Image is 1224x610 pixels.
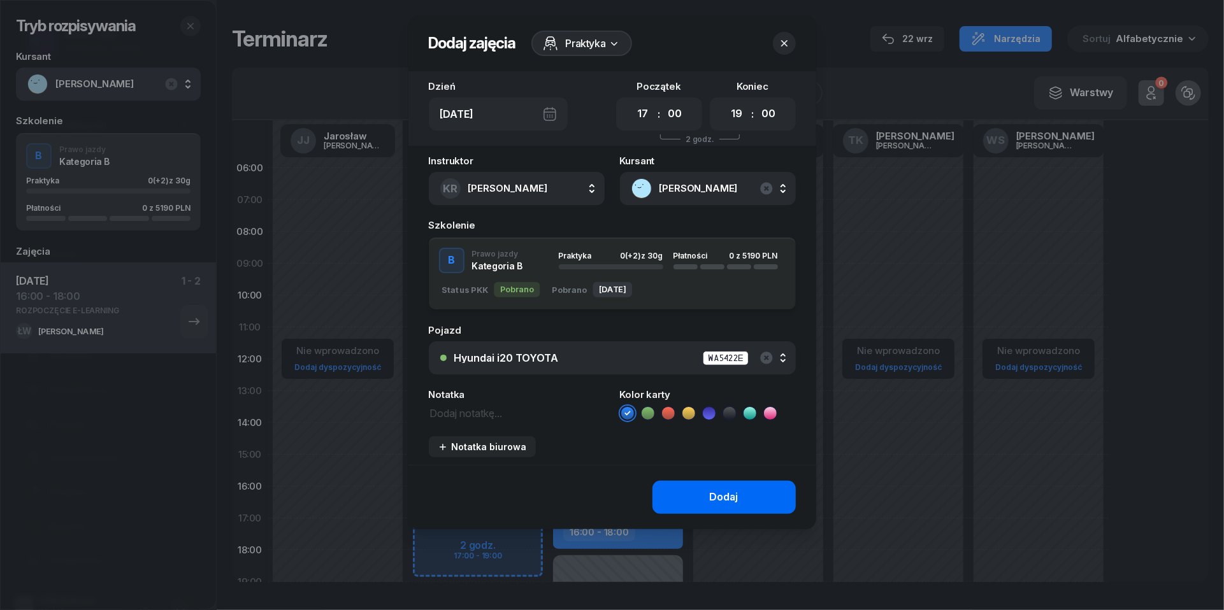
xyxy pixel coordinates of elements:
[438,441,527,452] div: Notatka biurowa
[599,283,626,296] span: [DATE]
[658,106,660,122] div: :
[494,282,540,297] div: Pobrano
[559,251,592,260] span: Praktyka
[751,106,754,122] div: :
[652,481,796,514] button: Dodaj
[552,283,586,295] div: Pobrano
[626,251,642,260] span: (+2)
[468,182,548,194] span: [PERSON_NAME]
[703,351,749,365] div: WA5422E
[429,33,516,53] h2: Dodaj zajęcia
[566,36,606,51] span: Praktyka
[454,353,559,363] div: Hyundai i20 TOYOTA
[429,341,796,374] button: Hyundai i20 TOYOTAWA5422E
[730,252,778,260] div: 0 z 5190 PLN
[442,283,488,295] div: Status PKK
[429,238,796,310] button: BPrawo jazdyKategoria BPraktyka0(+2)z 30gPłatności0 z 5190 PLNStatus PKKPobranoPobrano[DATE]
[429,172,605,205] button: KR[PERSON_NAME]
[621,252,663,260] div: 0 z 30g
[429,436,536,457] button: Notatka biurowa
[673,252,716,260] div: Płatności
[659,180,784,197] span: [PERSON_NAME]
[443,183,457,194] span: KR
[710,489,738,506] div: Dodaj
